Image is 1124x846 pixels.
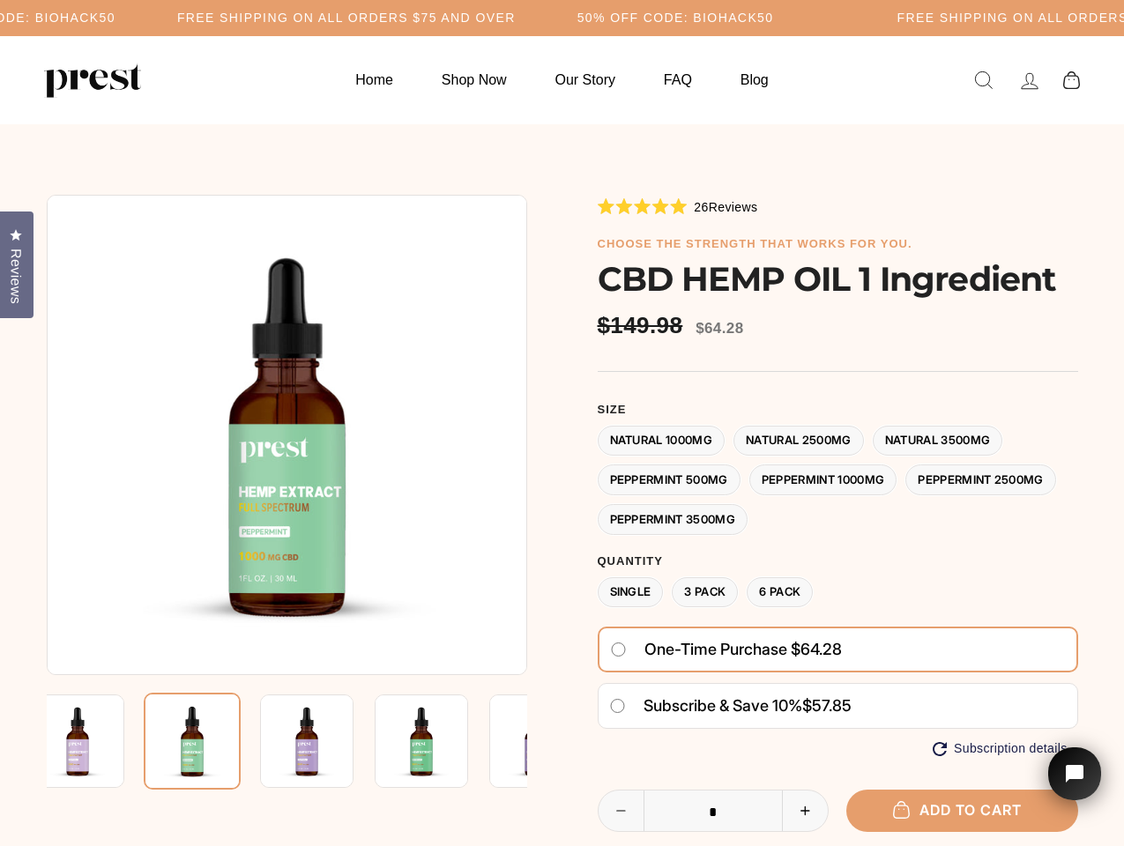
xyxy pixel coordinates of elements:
span: Subscription details [954,741,1067,756]
label: Natural 1000MG [598,426,726,456]
span: $64.28 [696,320,743,337]
img: PREST ORGANICS [44,63,141,98]
img: CBD HEMP OIL 1 Ingredient [375,694,468,788]
img: CBD HEMP OIL 1 Ingredient [260,694,354,788]
a: Home [333,63,415,97]
span: 26 [694,200,708,214]
a: Blog [718,63,791,97]
iframe: Tidio Chat [1025,723,1124,846]
div: 26Reviews [598,197,758,216]
img: CBD HEMP OIL 1 Ingredient [144,693,241,790]
input: Subscribe & save 10%$57.85 [609,699,626,713]
span: Subscribe & save 10% [644,696,802,715]
button: Reduce item quantity by one [599,790,644,831]
label: Natural 2500MG [733,426,864,456]
h1: CBD HEMP OIL 1 Ingredient [598,259,1078,299]
label: 6 Pack [747,577,813,608]
label: Quantity [598,554,1078,568]
label: Peppermint 3500MG [598,504,748,535]
label: 3 Pack [672,577,738,608]
h5: 50% OFF CODE: BIOHACK50 [577,11,774,26]
input: quantity [599,790,829,833]
span: Add to cart [902,801,1022,819]
a: Our Story [533,63,637,97]
label: Natural 3500MG [873,426,1003,456]
label: Peppermint 1000MG [749,464,897,495]
h6: choose the strength that works for you. [598,237,1078,251]
label: Size [598,403,1078,417]
button: Increase item quantity by one [782,790,828,831]
img: CBD HEMP OIL 1 Ingredient [47,195,527,675]
span: $57.85 [802,696,852,715]
img: CBD HEMP OIL 1 Ingredient [31,694,124,788]
img: CBD HEMP OIL 1 Ingredient [489,694,583,788]
label: Single [598,577,664,608]
input: One-time purchase $64.28 [610,642,627,657]
a: Shop Now [420,63,529,97]
label: Peppermint 500MG [598,464,741,495]
button: Subscription details [933,741,1067,756]
label: Peppermint 2500MG [905,464,1056,495]
a: FAQ [642,63,714,97]
span: $149.98 [598,312,688,339]
span: Reviews [4,249,27,304]
h5: Free Shipping on all orders $75 and over [177,11,516,26]
span: One-time purchase $64.28 [644,634,842,665]
button: Add to cart [846,790,1078,831]
ul: Primary [333,63,790,97]
span: Reviews [709,200,758,214]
